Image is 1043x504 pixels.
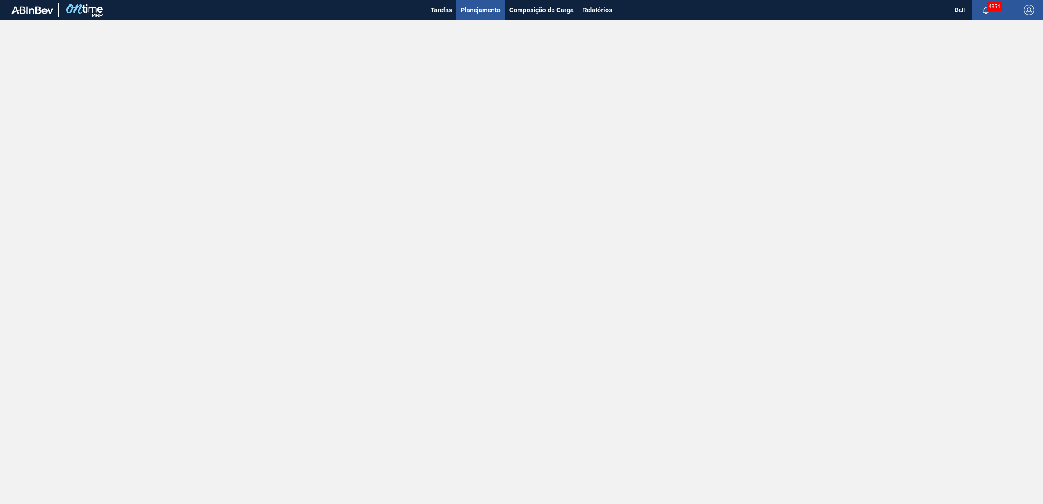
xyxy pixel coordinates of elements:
[509,5,574,15] span: Composição de Carga
[431,5,452,15] span: Tarefas
[583,5,612,15] span: Relatórios
[11,6,53,14] img: TNhmsLtSVTkK8tSr43FrP2fwEKptu5GPRR3wAAAABJRU5ErkJggg==
[987,2,1002,11] span: 4354
[1024,5,1034,15] img: Logout
[972,4,1000,16] button: Notificações
[461,5,501,15] span: Planejamento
